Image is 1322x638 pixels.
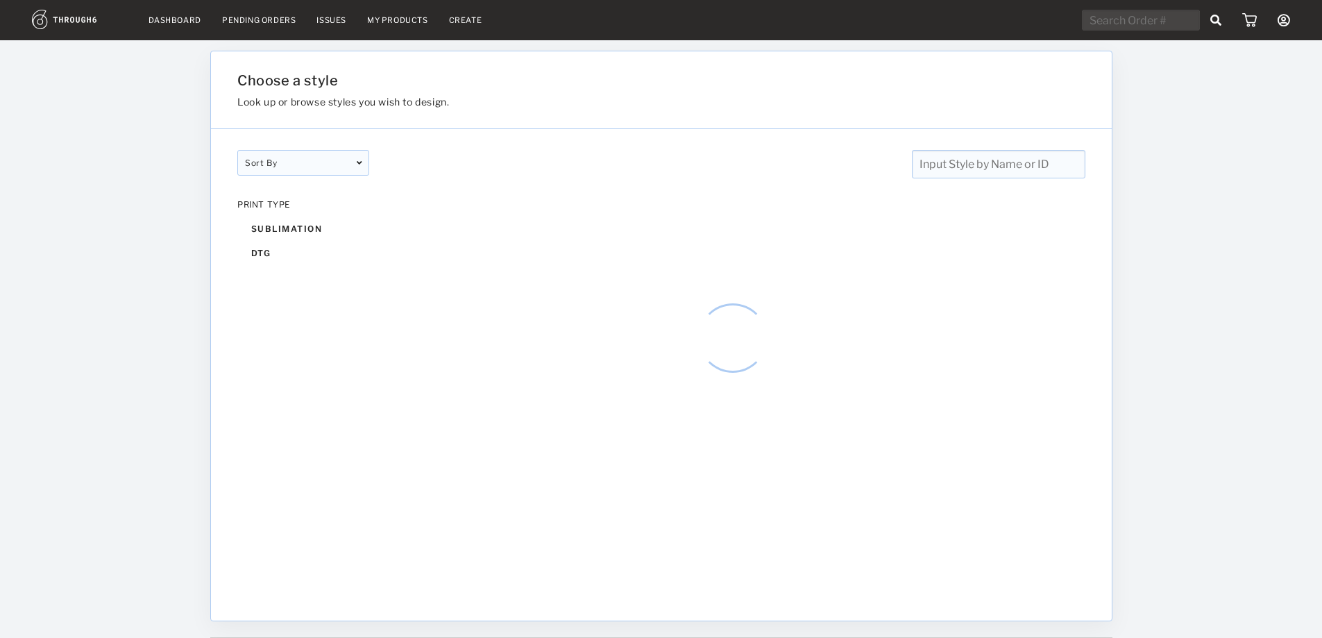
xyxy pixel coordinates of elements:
a: Pending Orders [222,15,296,25]
h3: Look up or browse styles you wish to design. [237,96,942,108]
div: dtg [237,241,369,265]
div: Sort By [237,150,369,176]
input: Input Style by Name or ID [911,150,1085,178]
a: My Products [367,15,428,25]
a: Create [449,15,482,25]
a: Issues [316,15,346,25]
img: logo.1c10ca64.svg [32,10,128,29]
a: Dashboard [149,15,201,25]
img: icon_cart.dab5cea1.svg [1242,13,1257,27]
div: sublimation [237,217,369,241]
h1: Choose a style [237,72,942,89]
input: Search Order # [1082,10,1200,31]
div: PRINT TYPE [237,199,369,210]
